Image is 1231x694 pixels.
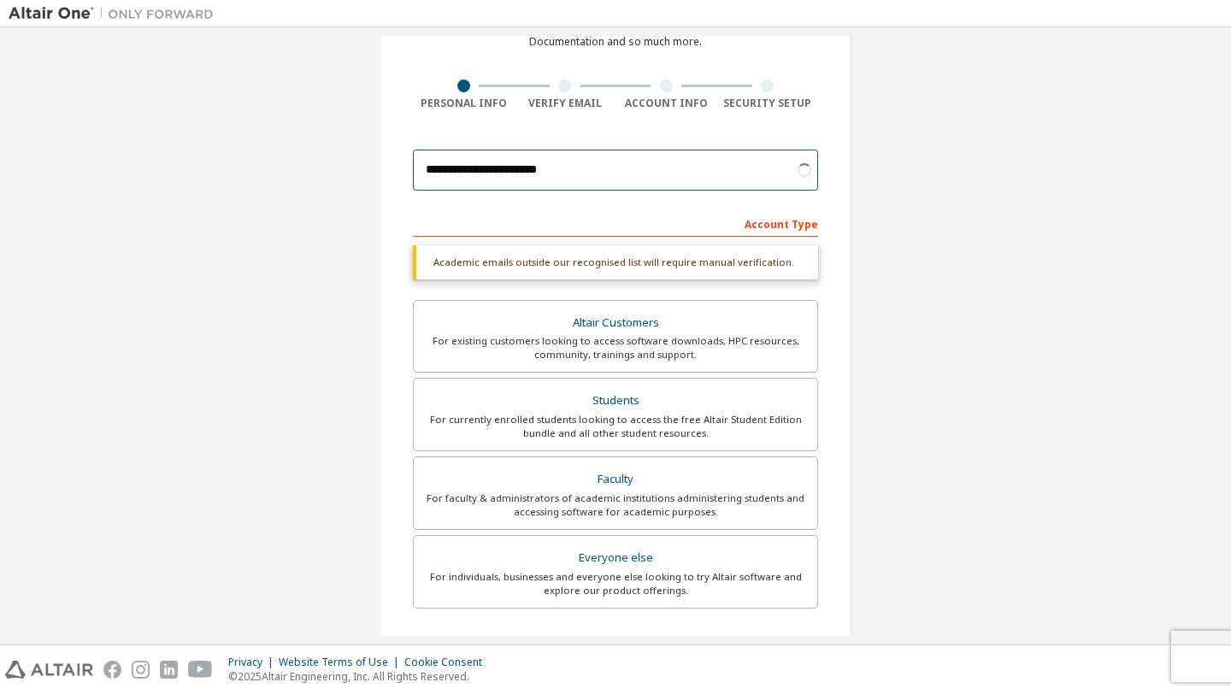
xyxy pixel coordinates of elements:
div: Account Info [615,97,717,110]
div: Students [424,389,807,413]
div: Cookie Consent [404,656,492,669]
div: Everyone else [424,546,807,570]
div: Faculty [424,468,807,491]
p: © 2025 Altair Engineering, Inc. All Rights Reserved. [228,669,492,684]
img: youtube.svg [188,661,213,679]
div: Academic emails outside our recognised list will require manual verification. [413,245,818,279]
div: For individuals, businesses and everyone else looking to try Altair software and explore our prod... [424,570,807,597]
div: For faculty & administrators of academic institutions administering students and accessing softwa... [424,491,807,519]
div: Security Setup [717,97,819,110]
div: Account Type [413,209,818,237]
div: Personal Info [413,97,515,110]
div: For existing customers looking to access software downloads, HPC resources, community, trainings ... [424,334,807,362]
div: Verify Email [515,97,616,110]
img: instagram.svg [132,661,150,679]
img: facebook.svg [103,661,121,679]
div: For currently enrolled students looking to access the free Altair Student Edition bundle and all ... [424,413,807,440]
img: altair_logo.svg [5,661,93,679]
div: Your Profile [413,634,818,662]
img: linkedin.svg [160,661,178,679]
div: Privacy [228,656,279,669]
div: Altair Customers [424,311,807,335]
img: Altair One [9,5,222,22]
div: Website Terms of Use [279,656,404,669]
